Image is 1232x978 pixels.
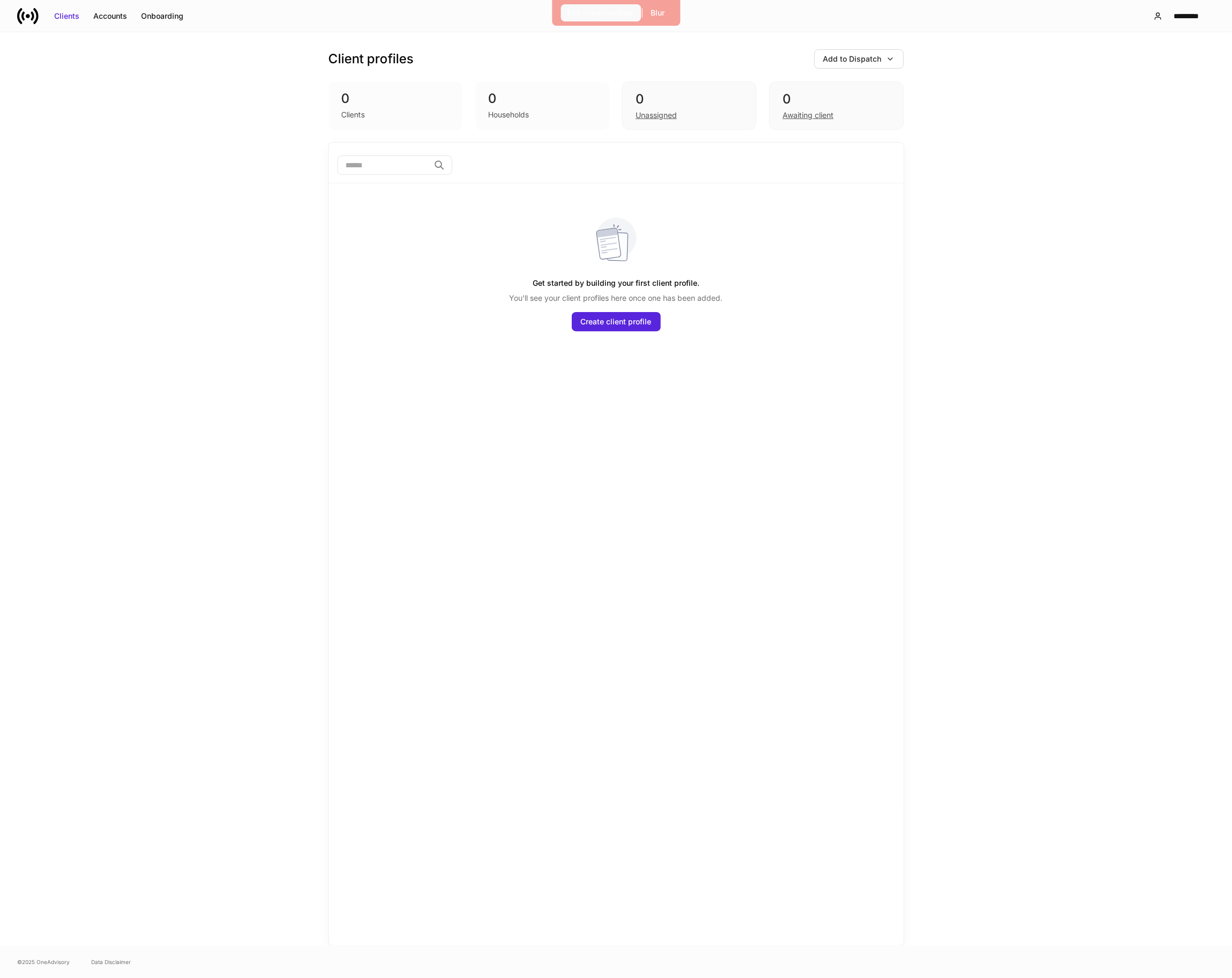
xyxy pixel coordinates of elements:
button: Exit Impersonation [560,4,641,21]
div: Create client profile [581,316,652,327]
button: Onboarding [134,8,190,25]
div: 0 [783,91,890,108]
div: Onboarding [141,11,183,21]
div: 0 [342,90,450,107]
div: Accounts [93,11,127,21]
button: Blur [644,4,672,21]
div: Add to Dispatch [823,54,882,64]
div: 0Awaiting client [769,81,903,130]
button: Create client profile [572,312,661,331]
div: 0 [636,91,743,108]
a: Data Disclaimer [91,958,131,966]
div: Households [488,109,529,120]
div: Clients [342,109,365,120]
span: © 2025 OneAdvisory [17,958,70,966]
p: You'll see your client profiles here once one has been added. [510,293,723,303]
button: Accounts [86,8,134,25]
div: Clients [54,11,79,21]
h5: Get started by building your first client profile. [533,273,699,293]
div: 0Unassigned [622,81,756,130]
div: Awaiting client [783,110,833,121]
div: 0 [488,90,596,107]
h3: Client profiles [329,50,414,68]
button: Add to Dispatch [814,49,904,69]
div: Blur [651,8,665,18]
button: Clients [47,8,86,25]
div: Unassigned [636,110,677,121]
div: Exit Impersonation [567,8,634,18]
